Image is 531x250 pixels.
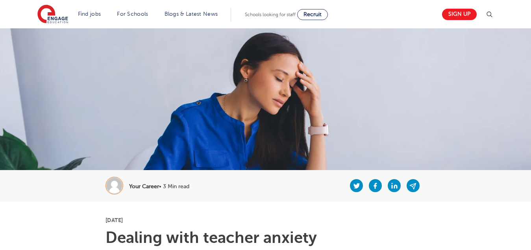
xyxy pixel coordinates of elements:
a: Find jobs [78,11,101,17]
a: Blogs & Latest News [165,11,218,17]
b: Your Career [129,183,159,189]
span: Recruit [303,11,322,17]
a: Recruit [297,9,328,20]
a: Sign up [442,9,477,20]
a: For Schools [117,11,148,17]
img: Engage Education [37,5,68,24]
p: • 3 Min read [129,184,189,189]
p: [DATE] [105,217,426,223]
h1: Dealing with teacher anxiety [105,230,426,246]
span: Schools looking for staff [245,12,296,17]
